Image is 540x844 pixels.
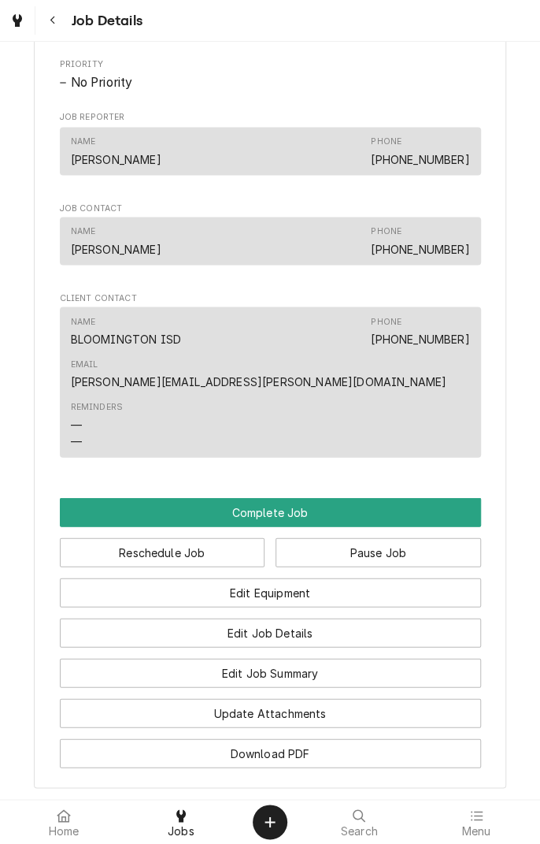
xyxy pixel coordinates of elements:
[71,330,181,347] div: BLOOMINGTON ISD
[60,727,481,768] div: Button Group Row
[60,127,481,182] div: Job Reporter List
[60,687,481,727] div: Button Group Row
[168,825,194,838] span: Jobs
[49,825,80,838] span: Home
[71,400,123,448] div: Reminders
[39,6,67,35] button: Navigate back
[60,292,481,304] span: Client Contact
[71,315,96,328] div: Name
[371,315,401,328] div: Phone
[71,240,161,257] div: [PERSON_NAME]
[71,416,82,433] div: —
[371,225,469,256] div: Phone
[60,497,481,526] div: Button Group Row
[60,497,481,768] div: Button Group
[71,358,98,370] div: Email
[301,803,417,841] a: Search
[60,578,481,607] button: Edit Equipment
[71,151,161,167] div: [PERSON_NAME]
[6,803,122,841] a: Home
[60,127,481,175] div: Contact
[341,825,378,838] span: Search
[253,805,287,839] button: Create Object
[60,58,481,92] div: Priority
[461,825,490,838] span: Menu
[60,58,481,71] span: Priority
[60,647,481,687] div: Button Group Row
[371,225,401,237] div: Phone
[60,537,265,567] button: Reschedule Job
[71,225,96,237] div: Name
[60,73,481,92] div: No Priority
[371,242,469,255] a: [PHONE_NUMBER]
[60,73,481,92] span: Priority
[60,497,481,526] button: Complete Job
[60,658,481,687] button: Edit Job Summary
[60,202,481,214] span: Job Contact
[419,803,534,841] a: Menu
[3,6,31,35] a: Go to Jobs
[71,400,123,413] div: Reminders
[60,526,481,567] div: Button Group Row
[60,292,481,464] div: Client Contact
[60,567,481,607] div: Button Group Row
[371,135,401,147] div: Phone
[60,202,481,273] div: Job Contact
[60,111,481,124] span: Job Reporter
[371,135,469,166] div: Phone
[371,315,469,347] div: Phone
[71,135,161,166] div: Name
[71,315,181,347] div: Name
[67,10,142,32] span: Job Details
[71,374,447,388] a: [PERSON_NAME][EMAIL_ADDRESS][PERSON_NAME][DOMAIN_NAME]
[60,698,481,727] button: Update Attachments
[71,135,96,147] div: Name
[60,607,481,647] div: Button Group Row
[60,618,481,647] button: Edit Job Details
[71,358,447,389] div: Email
[124,803,239,841] a: Jobs
[371,332,469,345] a: [PHONE_NUMBER]
[276,537,481,567] button: Pause Job
[60,307,481,457] div: Contact
[60,738,481,768] button: Download PDF
[60,217,481,265] div: Contact
[60,217,481,272] div: Job Contact List
[71,225,161,256] div: Name
[371,152,469,165] a: [PHONE_NUMBER]
[60,307,481,464] div: Client Contact List
[60,111,481,182] div: Job Reporter
[71,433,82,449] div: —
